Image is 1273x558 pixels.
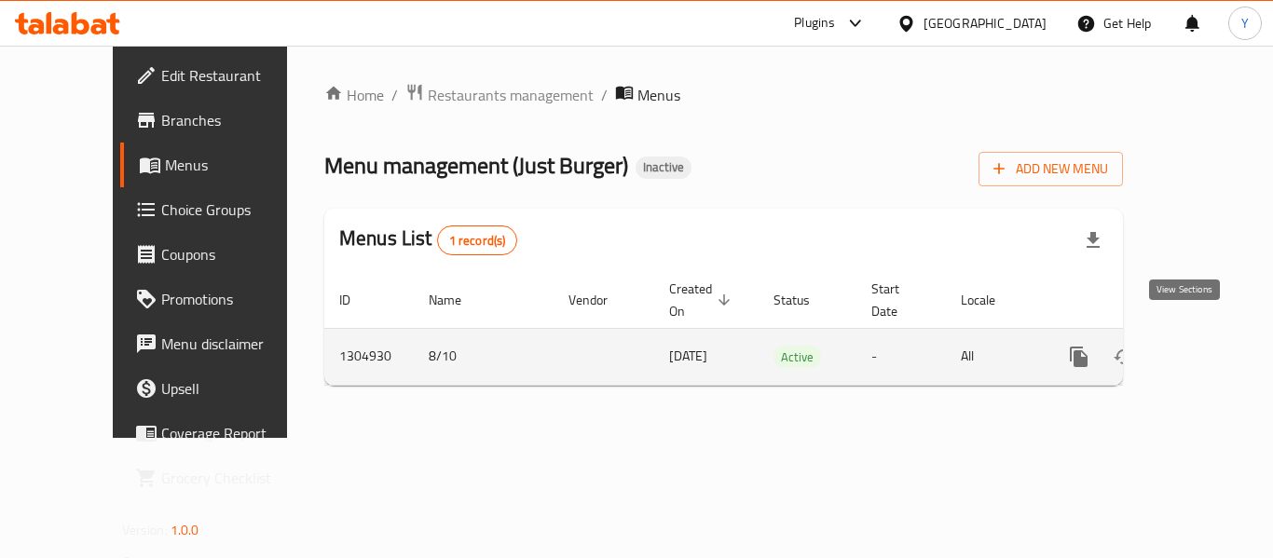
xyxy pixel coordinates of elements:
th: Actions [1042,272,1251,329]
span: Locale [961,289,1020,311]
div: [GEOGRAPHIC_DATA] [924,13,1047,34]
span: Edit Restaurant [161,64,310,87]
table: enhanced table [324,272,1251,386]
a: Promotions [120,277,325,321]
span: ID [339,289,375,311]
span: [DATE] [669,344,707,368]
span: Choice Groups [161,198,310,221]
a: Restaurants management [405,83,594,107]
span: Restaurants management [428,84,594,106]
span: Status [773,289,834,311]
span: Y [1241,13,1249,34]
button: Add New Menu [979,152,1123,186]
span: Menus [165,154,310,176]
nav: breadcrumb [324,83,1123,107]
div: Export file [1071,218,1116,263]
span: Promotions [161,288,310,310]
span: 1 record(s) [438,232,517,250]
a: Coupons [120,232,325,277]
a: Home [324,84,384,106]
td: - [856,328,946,385]
a: Edit Restaurant [120,53,325,98]
td: 8/10 [414,328,554,385]
div: Active [773,346,821,368]
span: Created On [669,278,736,322]
span: Menu disclaimer [161,333,310,355]
h2: Menus List [339,225,517,255]
div: Total records count [437,225,518,255]
td: 1304930 [324,328,414,385]
span: Grocery Checklist [161,467,310,489]
span: Coupons [161,243,310,265]
span: Branches [161,109,310,131]
span: Menus [637,84,680,106]
a: Menu disclaimer [120,321,325,366]
button: more [1057,334,1102,379]
a: Upsell [120,366,325,411]
li: / [601,84,608,106]
button: Change Status [1102,334,1146,379]
span: 1.0.0 [171,518,199,542]
a: Coverage Report [120,411,325,456]
span: Start Date [871,278,924,322]
a: Choice Groups [120,187,325,232]
a: Menus [120,143,325,187]
a: Branches [120,98,325,143]
li: / [391,84,398,106]
span: Version: [122,518,168,542]
span: Vendor [568,289,632,311]
span: Menu management ( Just Burger ) [324,144,628,186]
span: Upsell [161,377,310,400]
div: Plugins [794,12,835,34]
span: Coverage Report [161,422,310,444]
td: All [946,328,1042,385]
div: Inactive [636,157,691,179]
span: Active [773,347,821,368]
span: Add New Menu [993,157,1108,181]
span: Inactive [636,159,691,175]
a: Grocery Checklist [120,456,325,500]
span: Name [429,289,486,311]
